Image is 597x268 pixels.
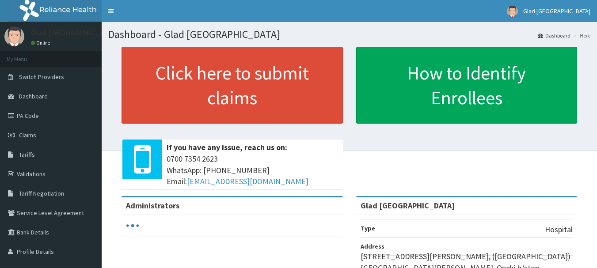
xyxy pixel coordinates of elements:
b: Type [361,224,375,232]
span: Tariffs [19,151,35,159]
b: Administrators [126,200,179,211]
img: User Image [507,6,518,17]
b: Address [361,242,384,250]
a: Online [31,40,52,46]
b: If you have any issue, reach us on: [167,142,287,152]
li: Here [571,32,590,39]
p: Glad [GEOGRAPHIC_DATA] [31,29,121,37]
a: How to Identify Enrollees [356,47,578,124]
span: Glad [GEOGRAPHIC_DATA] [523,7,590,15]
a: Dashboard [538,32,570,39]
img: User Image [4,26,24,46]
span: Switch Providers [19,73,64,81]
span: Claims [19,131,36,139]
span: Dashboard [19,92,48,100]
strong: Glad [GEOGRAPHIC_DATA] [361,200,455,211]
a: [EMAIL_ADDRESS][DOMAIN_NAME] [187,176,308,186]
p: Hospital [545,224,573,235]
h1: Dashboard - Glad [GEOGRAPHIC_DATA] [108,29,590,40]
span: 0700 7354 2623 WhatsApp: [PHONE_NUMBER] Email: [167,153,338,187]
svg: audio-loading [126,219,139,232]
a: Click here to submit claims [122,47,343,124]
span: Tariff Negotiation [19,189,64,197]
